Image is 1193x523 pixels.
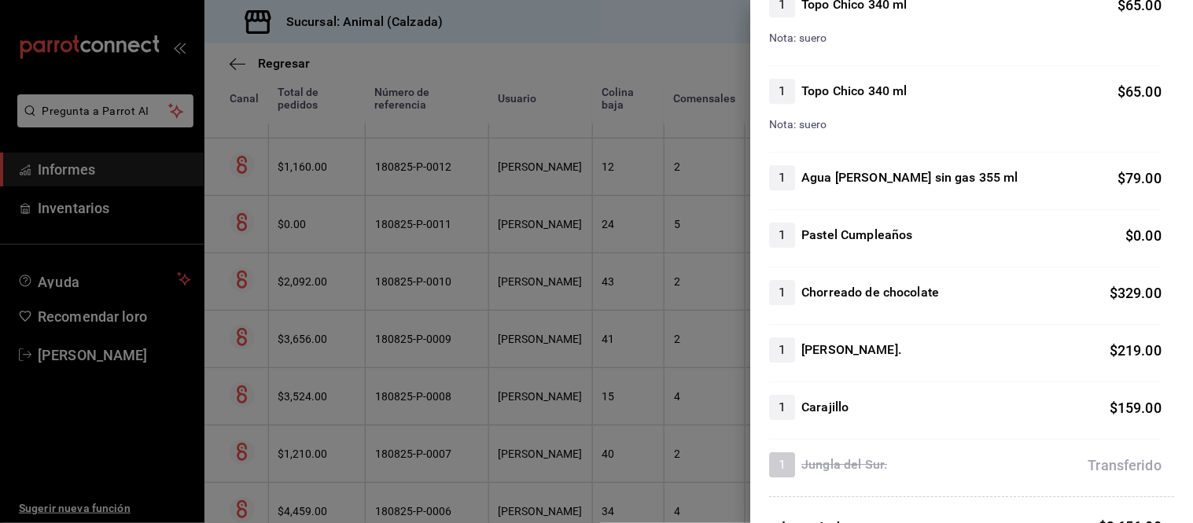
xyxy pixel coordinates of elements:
font: 0.00 [1133,227,1162,244]
font: $ [1125,227,1133,244]
font: Chorreado de chocolate [801,285,939,300]
font: 1 [779,400,786,414]
font: $ [1110,400,1118,416]
font: 219.00 [1118,342,1162,359]
font: [PERSON_NAME]. [801,342,901,357]
font: Carajillo [801,400,849,414]
font: $ [1110,285,1118,301]
font: Pastel Cumpleaños [801,227,912,242]
font: 65.00 [1125,83,1162,100]
font: $ [1118,83,1125,100]
font: Topo Chico 340 ml [801,83,907,98]
font: 1 [779,342,786,357]
font: 159.00 [1118,400,1162,416]
font: $ [1118,170,1125,186]
font: Nota: suero [769,118,827,131]
font: 1 [779,285,786,300]
font: $ [1110,342,1118,359]
font: 1 [779,227,786,242]
font: Nota: suero [769,31,827,44]
font: 1 [779,83,786,98]
font: 1 [779,457,786,472]
font: Jungla del Sur. [801,457,887,472]
font: 329.00 [1118,285,1162,301]
font: Agua [PERSON_NAME] sin gas 355 ml [801,170,1018,185]
font: Transferido [1088,457,1162,473]
font: 1 [779,170,786,185]
font: 79.00 [1125,170,1162,186]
